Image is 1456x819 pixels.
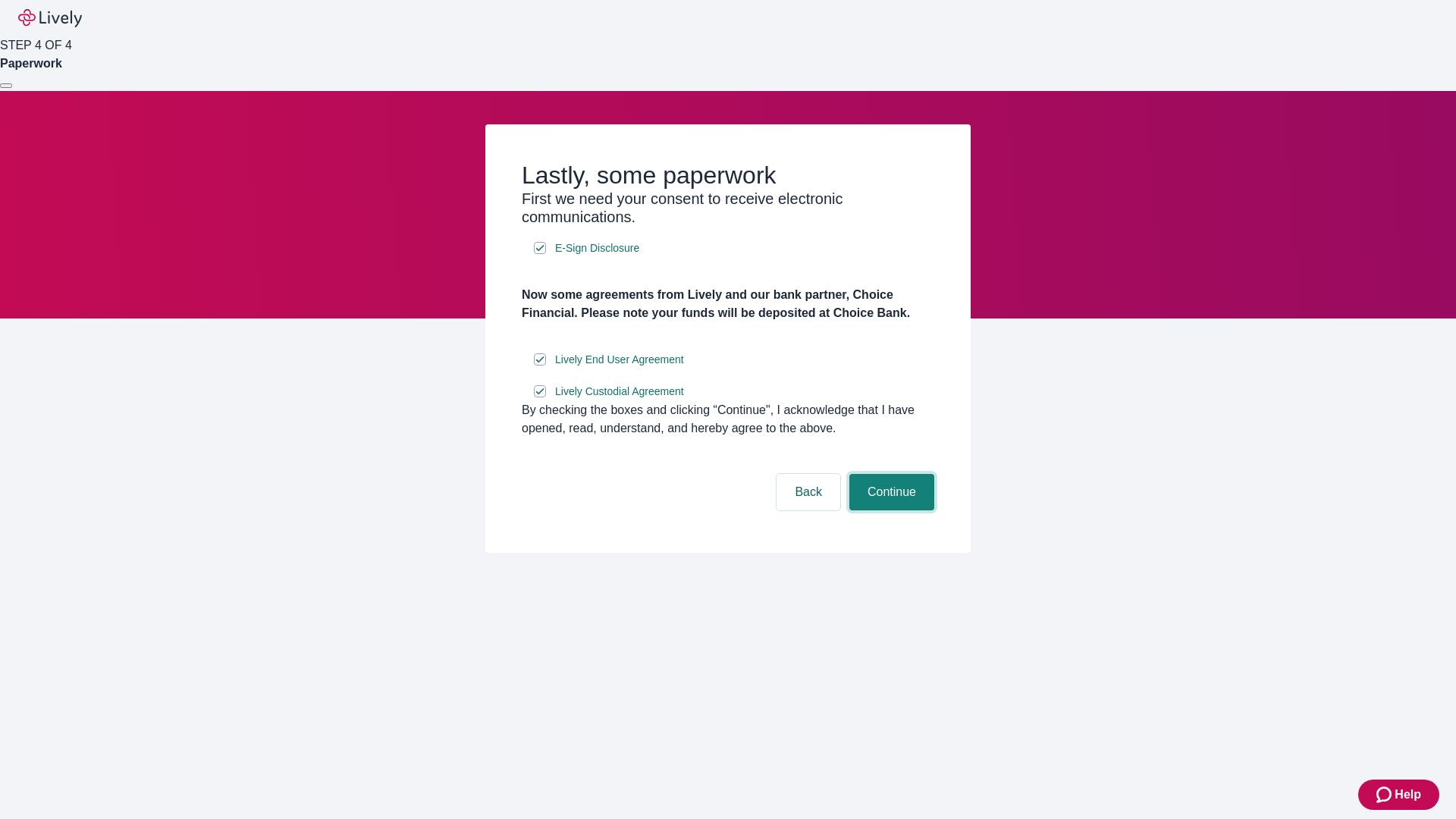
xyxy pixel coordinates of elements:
span: Lively Custodial Agreement [555,384,684,400]
h4: Now some agreements from Lively and our bank partner, Choice Financial. Please note your funds wi... [522,286,934,322]
a: e-sign disclosure document [552,350,687,369]
button: Continue [849,474,934,510]
h3: First we need your consent to receive electronic communications. [522,190,934,226]
span: Help [1395,786,1421,804]
div: By checking the boxes and clicking “Continue", I acknowledge that I have opened, read, understand... [522,401,934,438]
h2: Lastly, some paperwork [522,161,934,190]
button: Back [777,474,840,510]
img: Lively [18,9,82,27]
span: E-Sign Disclosure [555,240,639,256]
a: e-sign disclosure document [552,239,642,258]
svg: Zendesk support icon [1376,786,1395,804]
a: e-sign disclosure document [552,382,687,401]
span: Lively End User Agreement [555,352,684,368]
button: Zendesk support iconHelp [1358,780,1439,810]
